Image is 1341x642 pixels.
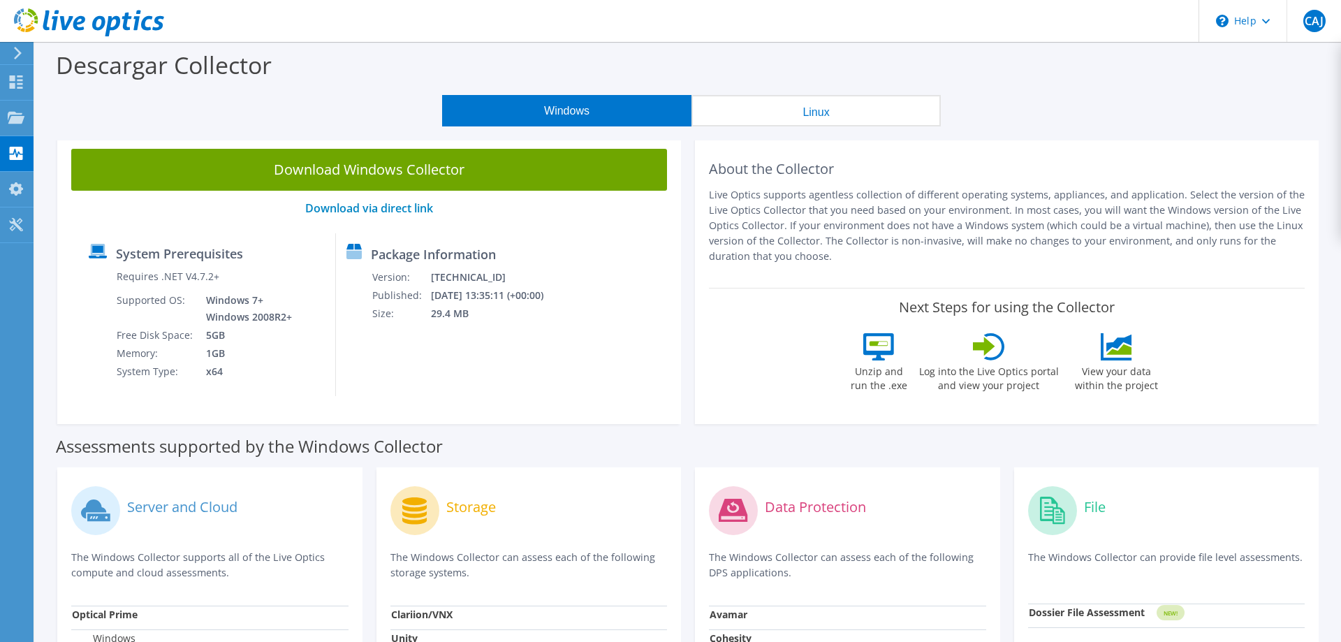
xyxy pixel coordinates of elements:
[196,291,295,326] td: Windows 7+ Windows 2008R2+
[442,95,691,126] button: Windows
[1028,550,1305,578] p: The Windows Collector can provide file level assessments.
[116,344,196,363] td: Memory:
[430,305,562,323] td: 29.4 MB
[72,608,138,621] strong: Optical Prime
[691,95,941,126] button: Linux
[117,270,219,284] label: Requires .NET V4.7.2+
[1029,606,1145,619] strong: Dossier File Assessment
[899,299,1115,316] label: Next Steps for using the Collector
[71,550,349,581] p: The Windows Collector supports all of the Live Optics compute and cloud assessments.
[765,500,866,514] label: Data Protection
[127,500,237,514] label: Server and Cloud
[196,326,295,344] td: 5GB
[116,326,196,344] td: Free Disk Space:
[430,286,562,305] td: [DATE] 13:35:11 (+00:00)
[372,305,430,323] td: Size:
[71,149,667,191] a: Download Windows Collector
[709,187,1305,264] p: Live Optics supports agentless collection of different operating systems, appliances, and applica...
[56,49,272,81] label: Descargar Collector
[116,291,196,326] td: Supported OS:
[371,247,496,261] label: Package Information
[196,344,295,363] td: 1GB
[56,439,443,453] label: Assessments supported by the Windows Collector
[116,363,196,381] td: System Type:
[1216,15,1229,27] svg: \n
[709,161,1305,177] h2: About the Collector
[918,360,1060,393] label: Log into the Live Optics portal and view your project
[305,200,433,216] a: Download via direct link
[372,268,430,286] td: Version:
[391,608,453,621] strong: Clariion/VNX
[1163,609,1177,617] tspan: NEW!
[446,500,496,514] label: Storage
[372,286,430,305] td: Published:
[1084,500,1106,514] label: File
[1067,360,1167,393] label: View your data within the project
[196,363,295,381] td: x64
[847,360,911,393] label: Unzip and run the .exe
[710,608,747,621] strong: Avamar
[116,247,243,261] label: System Prerequisites
[430,268,562,286] td: [TECHNICAL_ID]
[390,550,668,581] p: The Windows Collector can assess each of the following storage systems.
[709,550,986,581] p: The Windows Collector can assess each of the following DPS applications.
[1303,10,1326,32] span: CAJ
